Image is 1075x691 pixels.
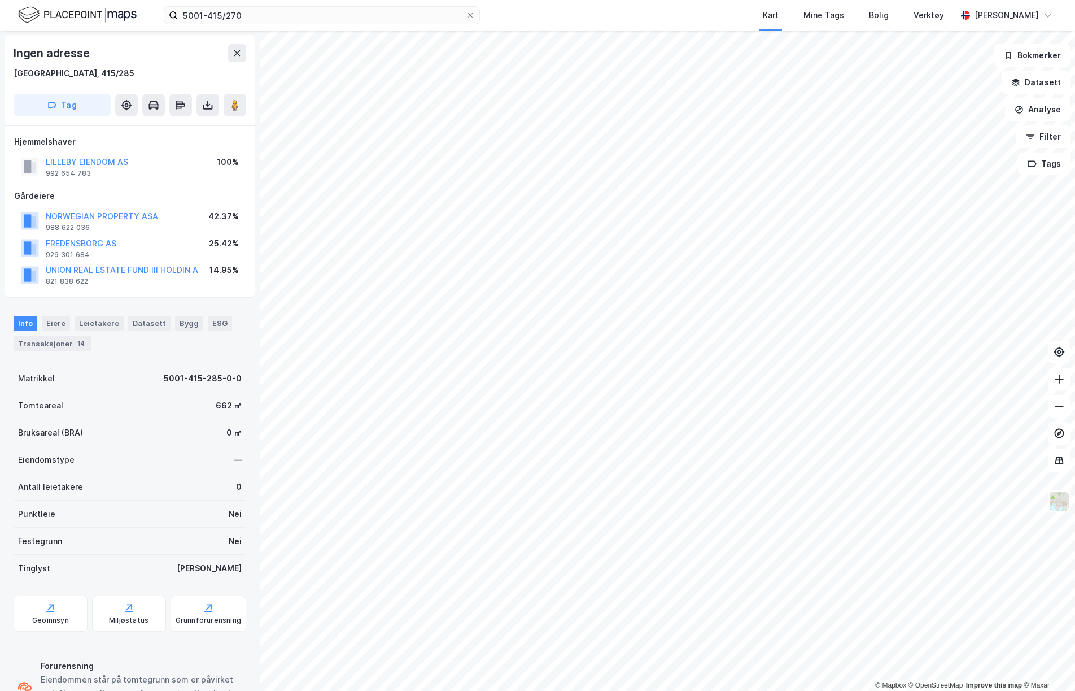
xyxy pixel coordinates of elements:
div: Forurensning [41,659,242,673]
div: Bruksareal (BRA) [18,426,83,440]
div: Antall leietakere [18,480,83,494]
div: 992 654 783 [46,169,91,178]
button: Datasett [1002,71,1070,94]
button: Bokmerker [994,44,1070,67]
div: Bolig [869,8,889,22]
div: 988 622 036 [46,223,90,232]
div: Matrikkel [18,372,55,385]
div: 0 ㎡ [226,426,242,440]
div: 0 [236,480,242,494]
div: 100% [217,155,239,169]
div: 821 838 622 [46,277,88,286]
div: Bygg [175,316,203,331]
div: [PERSON_NAME] [177,562,242,575]
div: Transaksjoner [14,336,91,351]
div: Nei [229,534,242,548]
div: 25.42% [209,237,239,250]
div: 42.37% [208,210,239,223]
div: Punktleie [18,507,55,521]
button: Filter [1016,125,1070,148]
input: Søk på adresse, matrikkel, gårdeiere, leietakere eller personer [178,7,466,24]
div: 929 301 684 [46,250,90,259]
div: Nei [229,507,242,521]
a: Improve this map [966,681,1022,689]
div: Kart [763,8,779,22]
div: [GEOGRAPHIC_DATA], 415/285 [14,67,134,80]
div: [PERSON_NAME] [975,8,1039,22]
div: Verktøy [914,8,944,22]
div: ESG [208,316,232,331]
div: 14 [75,338,87,349]
button: Tags [1018,153,1070,175]
div: Tinglyst [18,562,50,575]
div: Info [14,316,37,331]
button: Tag [14,94,111,116]
div: Festegrunn [18,534,62,548]
img: logo.f888ab2527a4732fd821a326f86c7f29.svg [18,5,137,25]
a: OpenStreetMap [908,681,963,689]
div: Leietakere [75,316,124,331]
div: 662 ㎡ [216,399,242,412]
div: Grunnforurensning [176,616,241,625]
div: Geoinnsyn [32,616,69,625]
div: Tomteareal [18,399,63,412]
div: Eiere [42,316,70,331]
iframe: Chat Widget [1019,637,1075,691]
img: Z [1048,490,1070,512]
div: 5001-415-285-0-0 [164,372,242,385]
div: Miljøstatus [109,616,148,625]
div: Gårdeiere [14,189,246,203]
div: Ingen adresse [14,44,91,62]
a: Mapbox [875,681,906,689]
div: Mine Tags [803,8,844,22]
div: — [234,453,242,467]
div: 14.95% [209,263,239,277]
div: Hjemmelshaver [14,135,246,149]
div: Datasett [128,316,171,331]
div: Eiendomstype [18,453,75,467]
button: Analyse [1005,98,1070,121]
